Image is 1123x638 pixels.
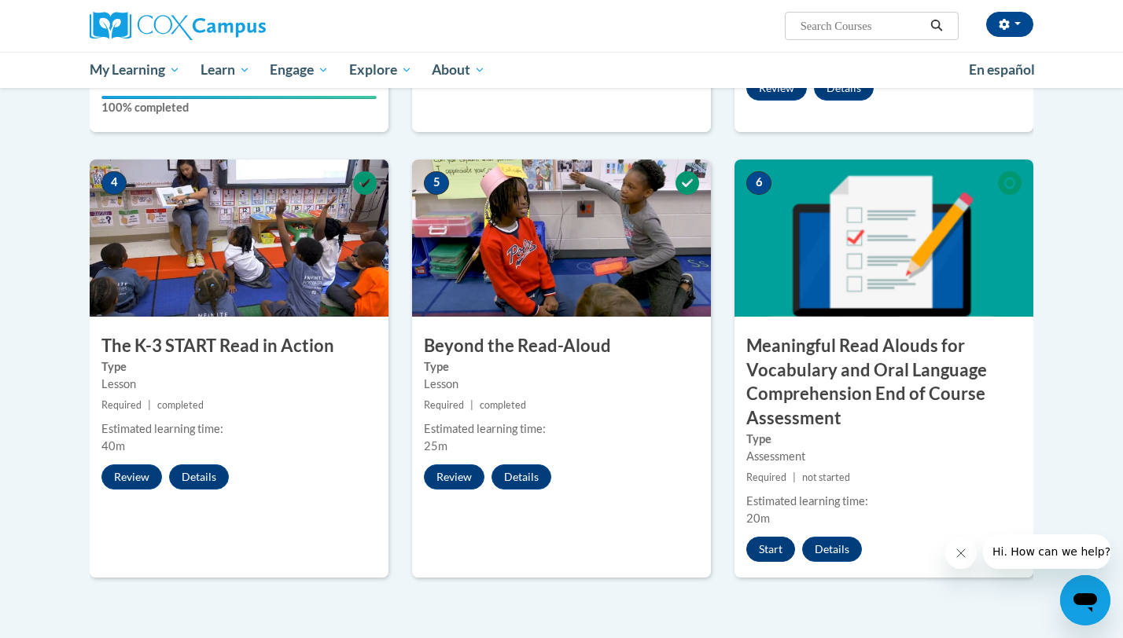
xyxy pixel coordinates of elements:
[349,60,412,79] span: Explore
[90,60,180,79] span: My Learning
[101,376,377,393] div: Lesson
[260,52,339,88] a: Engage
[746,511,770,525] span: 20m
[90,159,388,317] img: Course Image
[169,464,229,489] button: Details
[746,431,1022,448] label: Type
[424,358,699,376] label: Type
[412,159,711,317] img: Course Image
[470,399,473,411] span: |
[101,171,127,195] span: 4
[432,60,485,79] span: About
[802,537,862,562] button: Details
[422,52,496,88] a: About
[101,464,162,489] button: Review
[983,534,1110,569] iframe: Message from company
[101,399,142,411] span: Required
[101,439,125,453] span: 40m
[148,399,151,411] span: |
[1060,575,1110,625] iframe: Button to launch messaging window
[480,399,526,411] span: completed
[424,376,699,393] div: Lesson
[424,171,449,195] span: 5
[79,52,190,88] a: My Learning
[492,464,551,489] button: Details
[90,12,266,40] img: Cox Campus
[66,52,1057,88] div: Main menu
[101,420,377,438] div: Estimated learning time:
[746,471,786,483] span: Required
[201,60,250,79] span: Learn
[424,439,447,453] span: 25m
[270,60,329,79] span: Engage
[412,334,711,358] h3: Beyond the Read-Aloud
[945,537,977,569] iframe: Close message
[157,399,204,411] span: completed
[746,448,1022,465] div: Assessment
[959,53,1045,86] a: En español
[746,171,771,195] span: 6
[339,52,422,88] a: Explore
[986,12,1033,37] button: Account Settings
[746,537,795,562] button: Start
[424,420,699,438] div: Estimated learning time:
[90,12,388,40] a: Cox Campus
[424,399,464,411] span: Required
[735,334,1033,431] h3: Meaningful Read Alouds for Vocabulary and Oral Language Comprehension End of Course Assessment
[190,52,260,88] a: Learn
[424,464,484,489] button: Review
[925,16,948,35] button: Search
[793,471,796,483] span: |
[735,159,1033,317] img: Course Image
[799,16,925,35] input: Search Courses
[101,358,377,376] label: Type
[101,96,377,99] div: Your progress
[101,99,377,116] label: 100% completed
[90,334,388,358] h3: The K-3 START Read in Action
[746,493,1022,510] div: Estimated learning time:
[802,471,850,483] span: not started
[969,61,1035,78] span: En español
